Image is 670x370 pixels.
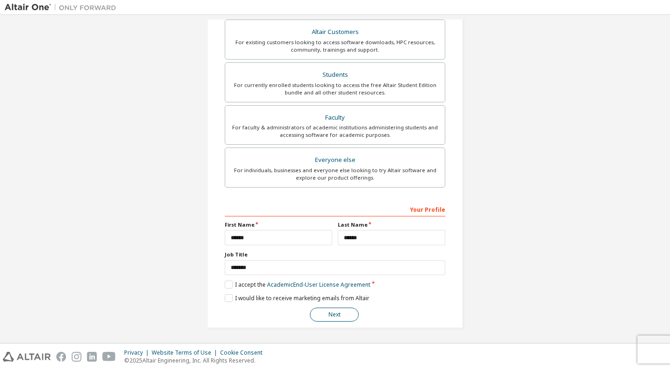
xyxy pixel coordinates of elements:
[220,349,268,357] div: Cookie Consent
[338,221,445,229] label: Last Name
[124,349,152,357] div: Privacy
[225,221,332,229] label: First Name
[267,281,370,289] a: Academic End-User License Agreement
[231,26,439,39] div: Altair Customers
[102,352,116,362] img: youtube.svg
[231,124,439,139] div: For faculty & administrators of academic institutions administering students and accessing softwa...
[56,352,66,362] img: facebook.svg
[225,281,370,289] label: I accept the
[231,81,439,96] div: For currently enrolled students looking to access the free Altair Student Edition bundle and all ...
[225,294,369,302] label: I would like to receive marketing emails from Altair
[3,352,51,362] img: altair_logo.svg
[310,308,359,322] button: Next
[225,202,445,216] div: Your Profile
[231,39,439,54] div: For existing customers looking to access software downloads, HPC resources, community, trainings ...
[231,68,439,81] div: Students
[72,352,81,362] img: instagram.svg
[124,357,268,364] p: © 2025 Altair Engineering, Inc. All Rights Reserved.
[225,251,445,258] label: Job Title
[152,349,220,357] div: Website Terms of Use
[87,352,97,362] img: linkedin.svg
[231,154,439,167] div: Everyone else
[5,3,121,12] img: Altair One
[231,111,439,124] div: Faculty
[231,167,439,182] div: For individuals, businesses and everyone else looking to try Altair software and explore our prod...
